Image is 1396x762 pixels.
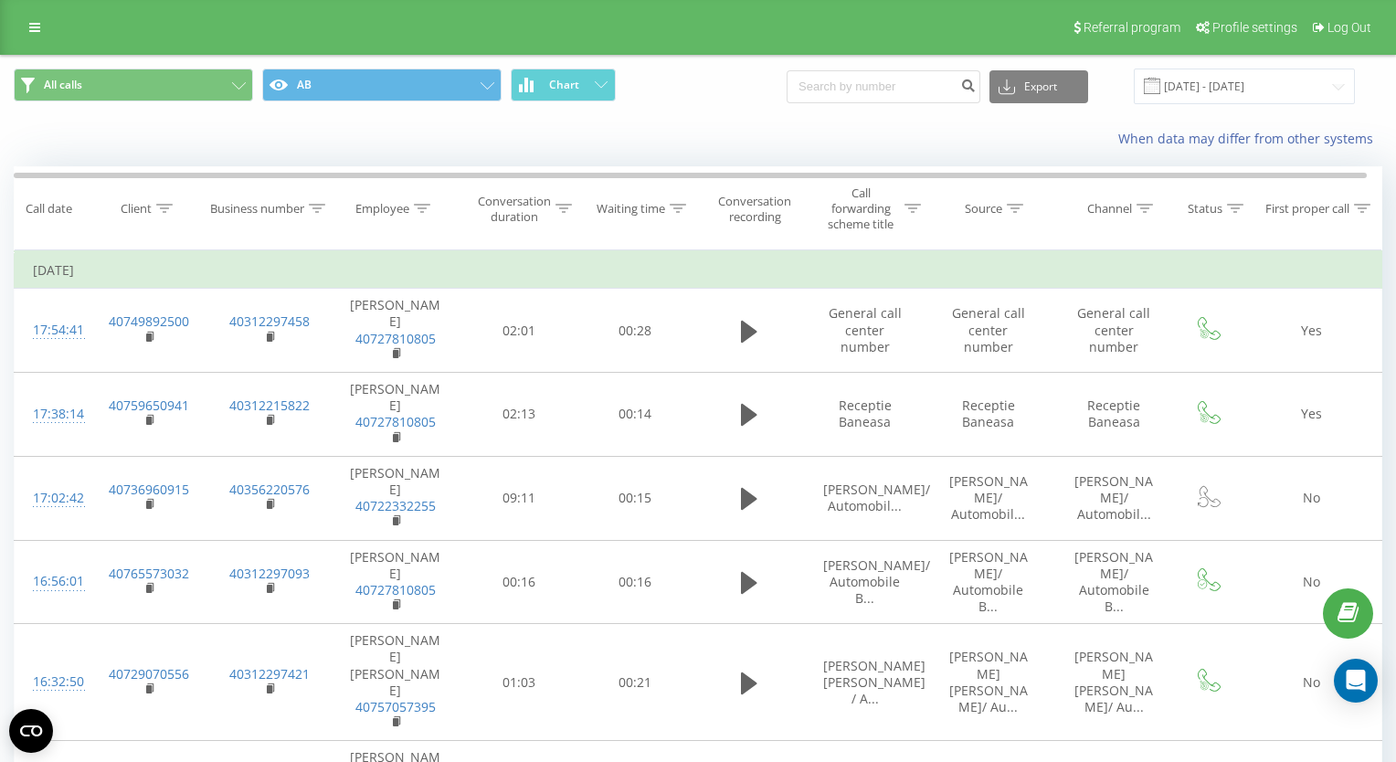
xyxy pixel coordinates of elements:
[805,373,925,457] td: Receptie Baneasa
[210,201,304,217] div: Business number
[1242,456,1381,540] td: No
[229,312,310,330] a: 40312297458
[1118,130,1382,147] a: When data may differ from other systems
[925,289,1051,373] td: General call center number
[229,665,310,683] a: 40312297421
[1074,472,1153,523] span: [PERSON_NAME]/ Automobil...
[823,481,930,514] span: [PERSON_NAME]/ Automobil...
[823,657,925,707] span: [PERSON_NAME] [PERSON_NAME] / A...
[33,312,70,348] div: 17:54:41
[460,456,576,540] td: 09:11
[1265,201,1349,217] div: First proper call
[965,201,1002,217] div: Source
[823,556,930,607] span: [PERSON_NAME]/ Automobile B...
[460,373,576,457] td: 02:13
[355,413,436,430] a: 40727810805
[355,330,436,347] a: 40727810805
[9,709,53,753] button: Open CMP widget
[355,698,436,715] a: 40757057395
[460,289,576,373] td: 02:01
[949,472,1028,523] span: [PERSON_NAME]/ Automobil...
[33,664,70,700] div: 16:32:50
[597,201,665,217] div: Waiting time
[331,624,461,741] td: [PERSON_NAME] [PERSON_NAME]
[262,69,502,101] button: AB
[1242,289,1381,373] td: Yes
[331,373,461,457] td: [PERSON_NAME]
[576,540,693,624] td: 00:16
[1074,648,1153,715] span: [PERSON_NAME] [PERSON_NAME]/ Au...
[109,481,189,498] a: 40736960915
[1242,540,1381,624] td: No
[1242,373,1381,457] td: Yes
[710,194,800,225] div: Conversation recording
[355,581,436,598] a: 40727810805
[949,648,1028,715] span: [PERSON_NAME] [PERSON_NAME]/ Au...
[805,289,925,373] td: General call center number
[33,564,70,599] div: 16:56:01
[109,312,189,330] a: 40749892500
[576,456,693,540] td: 00:15
[121,201,152,217] div: Client
[331,289,461,373] td: [PERSON_NAME]
[229,481,310,498] a: 40356220576
[331,540,461,624] td: [PERSON_NAME]
[1327,20,1371,35] span: Log Out
[576,624,693,741] td: 00:21
[1087,201,1132,217] div: Channel
[1084,20,1180,35] span: Referral program
[229,565,310,582] a: 40312297093
[576,373,693,457] td: 00:14
[355,497,436,514] a: 40722332255
[576,289,693,373] td: 00:28
[787,70,980,103] input: Search by number
[989,70,1088,103] button: Export
[1334,659,1378,703] div: Open Intercom Messenger
[460,624,576,741] td: 01:03
[460,540,576,624] td: 00:16
[33,397,70,432] div: 17:38:14
[1188,201,1222,217] div: Status
[1242,624,1381,741] td: No
[1052,289,1177,373] td: General call center number
[511,69,616,101] button: Chart
[26,201,72,217] div: Call date
[949,548,1028,616] span: [PERSON_NAME]/ Automobile B...
[355,201,409,217] div: Employee
[15,252,1382,289] td: [DATE]
[549,79,579,91] span: Chart
[44,78,82,92] span: All calls
[1052,373,1177,457] td: Receptie Baneasa
[33,481,70,516] div: 17:02:42
[109,565,189,582] a: 40765573032
[331,456,461,540] td: [PERSON_NAME]
[14,69,253,101] button: All calls
[1212,20,1297,35] span: Profile settings
[109,397,189,414] a: 40759650941
[925,373,1051,457] td: Receptie Baneasa
[1074,548,1153,616] span: [PERSON_NAME]/ Automobile B...
[229,397,310,414] a: 40312215822
[477,194,551,225] div: Conversation duration
[109,665,189,683] a: 40729070556
[821,185,900,232] div: Call forwarding scheme title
